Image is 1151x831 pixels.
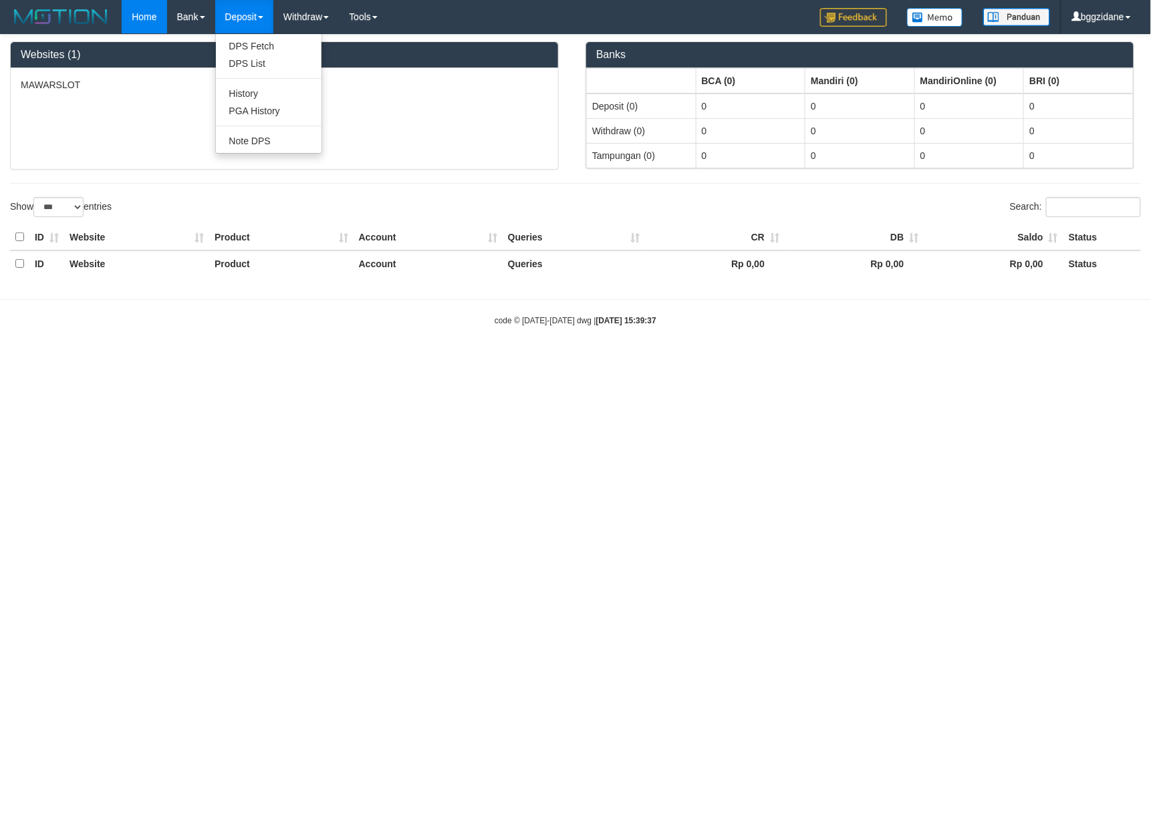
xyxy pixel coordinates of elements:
[646,224,785,251] th: CR
[587,118,696,143] td: Withdraw (0)
[503,224,646,251] th: Queries
[696,94,805,119] td: 0
[696,118,805,143] td: 0
[1024,94,1134,119] td: 0
[216,102,322,120] a: PGA History
[354,224,503,251] th: Account
[1063,224,1141,251] th: Status
[907,8,963,27] img: Button%20Memo.svg
[503,251,646,277] th: Queries
[924,251,1063,277] th: Rp 0,00
[1024,118,1134,143] td: 0
[646,251,785,277] th: Rp 0,00
[10,197,112,217] label: Show entries
[805,68,915,94] th: Group: activate to sort column ascending
[1063,251,1141,277] th: Status
[1024,143,1134,168] td: 0
[216,37,322,55] a: DPS Fetch
[587,143,696,168] td: Tampungan (0)
[587,68,696,94] th: Group: activate to sort column ascending
[21,49,548,61] h3: Websites (1)
[785,224,924,251] th: DB
[33,197,84,217] select: Showentries
[29,224,64,251] th: ID
[587,94,696,119] td: Deposit (0)
[914,68,1024,94] th: Group: activate to sort column ascending
[820,8,887,27] img: Feedback.jpg
[216,132,322,150] a: Note DPS
[805,118,915,143] td: 0
[914,94,1024,119] td: 0
[983,8,1050,26] img: panduan.png
[805,143,915,168] td: 0
[209,251,354,277] th: Product
[21,78,548,92] p: MAWARSLOT
[29,251,64,277] th: ID
[1024,68,1134,94] th: Group: activate to sort column ascending
[596,316,656,325] strong: [DATE] 15:39:37
[924,224,1063,251] th: Saldo
[216,85,322,102] a: History
[495,316,656,325] small: code © [DATE]-[DATE] dwg |
[64,251,209,277] th: Website
[216,55,322,72] a: DPS List
[696,143,805,168] td: 0
[696,68,805,94] th: Group: activate to sort column ascending
[1010,197,1141,217] label: Search:
[209,224,354,251] th: Product
[354,251,503,277] th: Account
[596,49,1124,61] h3: Banks
[914,118,1024,143] td: 0
[1046,197,1141,217] input: Search:
[914,143,1024,168] td: 0
[64,224,209,251] th: Website
[785,251,924,277] th: Rp 0,00
[805,94,915,119] td: 0
[10,7,112,27] img: MOTION_logo.png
